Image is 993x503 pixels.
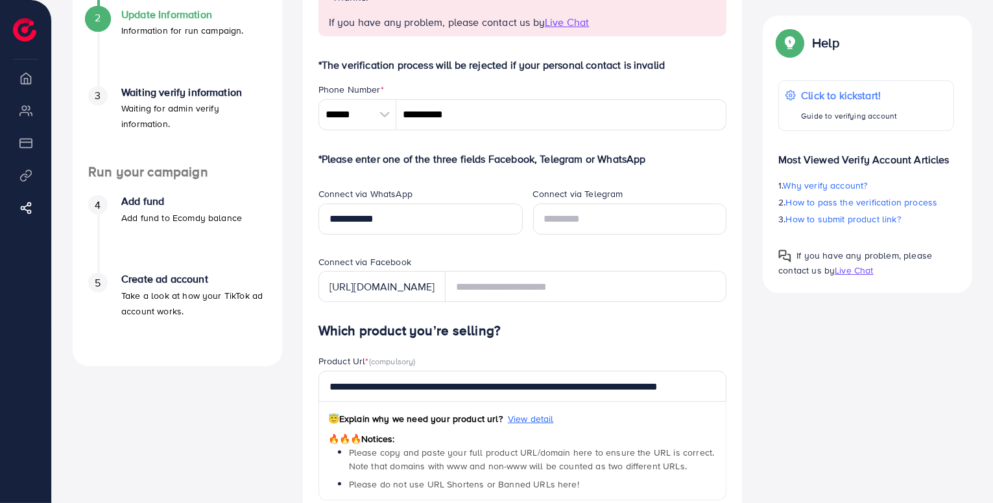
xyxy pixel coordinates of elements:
[121,195,242,207] h4: Add fund
[73,164,282,180] h4: Run your campaign
[328,412,339,425] span: 😇
[786,196,938,209] span: How to pass the verification process
[801,88,897,103] p: Click to kickstart!
[121,86,267,99] h4: Waiting verify information
[318,151,727,167] p: *Please enter one of the three fields Facebook, Telegram or WhatsApp
[73,273,282,351] li: Create ad account
[73,195,282,273] li: Add fund
[778,249,932,277] span: If you have any problem, please contact us by
[328,432,395,445] span: Notices:
[349,478,579,491] span: Please do not use URL Shortens or Banned URLs here!
[318,187,413,200] label: Connect via WhatsApp
[121,8,244,21] h4: Update Information
[778,31,802,54] img: Popup guide
[369,355,416,367] span: (compulsory)
[533,187,623,200] label: Connect via Telegram
[318,255,411,268] label: Connect via Facebook
[328,412,503,425] span: Explain why we need your product url?
[835,264,873,277] span: Live Chat
[95,198,101,213] span: 4
[801,108,897,124] p: Guide to verifying account
[73,8,282,86] li: Update Information
[95,10,101,25] span: 2
[778,194,954,210] p: 2.
[938,445,983,493] iframe: Chat
[318,57,727,73] p: *The verification process will be rejected if your personal contact is invalid
[73,86,282,164] li: Waiting verify information
[349,446,715,472] span: Please copy and paste your full product URL/domain here to ensure the URL is correct. Note that d...
[784,179,868,192] span: Why verify account?
[13,18,36,41] img: logo
[778,178,954,193] p: 1.
[318,323,727,339] h4: Which product you’re selling?
[778,250,791,263] img: Popup guide
[121,288,267,319] p: Take a look at how your TikTok ad account works.
[778,141,954,167] p: Most Viewed Verify Account Articles
[318,271,446,302] div: [URL][DOMAIN_NAME]
[329,15,545,29] span: If you have any problem, please contact us by
[121,23,244,38] p: Information for run campaign.
[812,35,839,51] p: Help
[121,100,267,132] p: Waiting for admin verify information.
[121,210,242,226] p: Add fund to Ecomdy balance
[786,213,901,226] span: How to submit product link?
[508,412,554,425] span: View detail
[545,15,589,29] span: Live Chat
[328,432,361,445] span: 🔥🔥🔥
[121,273,267,285] h4: Create ad account
[318,83,384,96] label: Phone Number
[318,355,416,368] label: Product Url
[95,275,101,290] span: 5
[95,88,101,103] span: 3
[778,211,954,227] p: 3.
